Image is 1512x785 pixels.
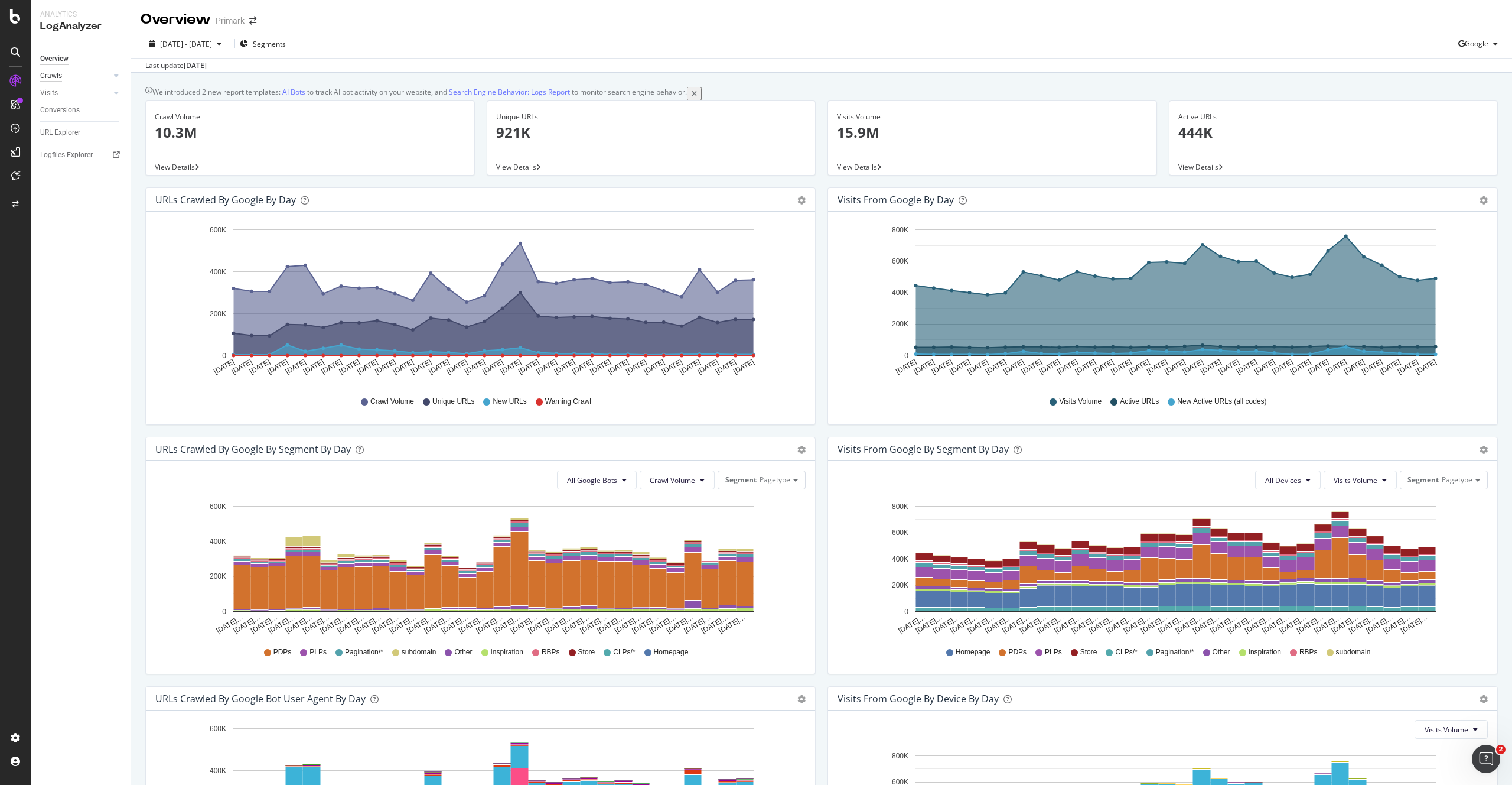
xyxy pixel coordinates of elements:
div: Primark [216,15,245,27]
div: arrow-right-arrow-left [249,17,256,25]
span: Other [454,647,472,657]
text: [DATE] [1325,358,1348,376]
text: [DATE] [571,358,594,376]
text: [DATE] [660,358,684,376]
span: Pagination/* [345,647,383,657]
text: 400K [892,289,908,297]
text: [DATE] [517,358,540,376]
text: [DATE] [696,358,720,376]
div: Conversions [40,104,80,116]
span: Pagetype [1442,475,1472,485]
text: 400K [892,555,908,563]
a: Conversions [40,104,122,116]
text: [DATE] [1360,358,1384,376]
button: Visits Volume [1415,720,1488,739]
text: [DATE] [1181,358,1205,376]
text: [DATE] [463,358,487,376]
text: [DATE] [624,358,648,376]
span: Unique URLs [432,397,474,407]
span: Homepage [654,647,689,657]
text: 200K [892,320,908,329]
svg: A chart. [155,499,806,636]
text: 400K [210,537,226,546]
div: gear [1480,695,1488,703]
button: [DATE] - [DATE] [141,38,230,50]
text: [DATE] [966,358,990,376]
a: Search Engine Behavior: Logs Report [449,87,570,97]
text: 200K [210,310,226,318]
div: Active URLs [1178,112,1489,122]
text: [DATE] [1199,358,1223,376]
text: 0 [222,608,226,616]
text: 600K [210,725,226,733]
text: [DATE] [1002,358,1025,376]
text: [DATE] [607,358,630,376]
a: Visits [40,87,110,99]
span: Pagination/* [1156,647,1194,657]
div: gear [797,196,806,205]
svg: A chart. [155,221,806,385]
text: [DATE] [1342,358,1366,376]
span: CLPs/* [613,647,635,657]
text: [DATE] [1145,358,1169,376]
a: Overview [40,53,122,65]
text: [DATE] [392,358,415,376]
text: [DATE] [1128,358,1151,376]
span: Segments [253,39,286,49]
div: Visits from Google by day [838,194,954,206]
text: [DATE] [1379,358,1402,376]
text: 200K [210,573,226,581]
span: Inspiration [491,647,523,657]
text: [DATE] [1271,358,1295,376]
div: Crawls [40,70,62,82]
span: All Devices [1265,475,1301,485]
div: Last update [145,60,207,71]
span: 2 [1496,745,1506,754]
text: [DATE] [266,358,289,376]
span: Homepage [956,647,990,657]
div: Analytics [40,9,121,20]
div: Visits [40,87,58,99]
text: [DATE] [553,358,576,376]
text: [DATE] [212,358,236,376]
text: [DATE] [302,358,325,376]
div: Overview [40,53,69,65]
text: 400K [210,268,226,276]
p: 15.9M [837,122,1148,142]
span: PDPs [1008,647,1027,657]
text: [DATE] [930,358,954,376]
svg: A chart. [838,221,1488,385]
div: URL Explorer [40,126,80,139]
span: PLPs [309,647,327,657]
span: Visits Volume [1425,725,1468,735]
text: [DATE] [1396,358,1420,376]
text: [DATE] [1055,358,1079,376]
svg: A chart. [838,499,1488,636]
div: We introduced 2 new report templates: to track AI bot activity on your website, and to monitor se... [152,87,687,100]
span: CLPs/* [1115,647,1137,657]
span: View Details [837,162,877,172]
text: 600K [892,257,908,265]
text: 800K [892,226,908,234]
text: [DATE] [714,358,738,376]
a: AI Bots [282,87,305,97]
text: [DATE] [732,358,755,376]
span: View Details [155,162,195,172]
text: [DATE] [1306,358,1330,376]
text: [DATE] [913,358,936,376]
span: PDPs [273,647,292,657]
text: [DATE] [409,358,433,376]
button: Segments [240,34,286,53]
div: Visits Volume [837,112,1148,122]
div: Visits From Google By Device By Day [838,693,999,705]
span: Visits Volume [1334,475,1377,485]
div: URLs Crawled by Google bot User Agent By Day [155,693,366,705]
span: Segment [725,475,757,485]
span: subdomain [402,647,436,657]
text: [DATE] [1110,358,1133,376]
text: [DATE] [338,358,361,376]
text: [DATE] [1074,358,1097,376]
